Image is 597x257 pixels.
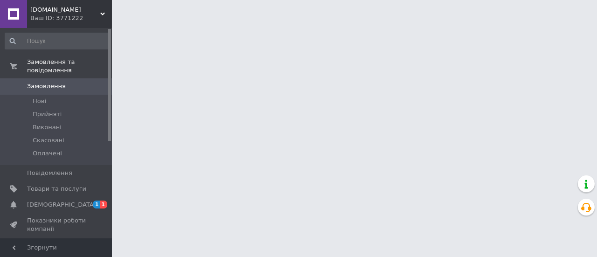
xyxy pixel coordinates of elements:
[33,123,62,132] span: Виконані
[100,201,107,208] span: 1
[27,216,86,233] span: Показники роботи компанії
[33,97,46,105] span: Нові
[33,110,62,118] span: Прийняті
[93,201,100,208] span: 1
[5,33,110,49] input: Пошук
[27,82,66,90] span: Замовлення
[27,169,72,177] span: Повідомлення
[30,14,112,22] div: Ваш ID: 3771222
[27,58,112,75] span: Замовлення та повідомлення
[33,149,62,158] span: Оплачені
[27,201,96,209] span: [DEMOGRAPHIC_DATA]
[33,136,64,145] span: Скасовані
[30,6,100,14] span: Liberty.shop
[27,185,86,193] span: Товари та послуги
